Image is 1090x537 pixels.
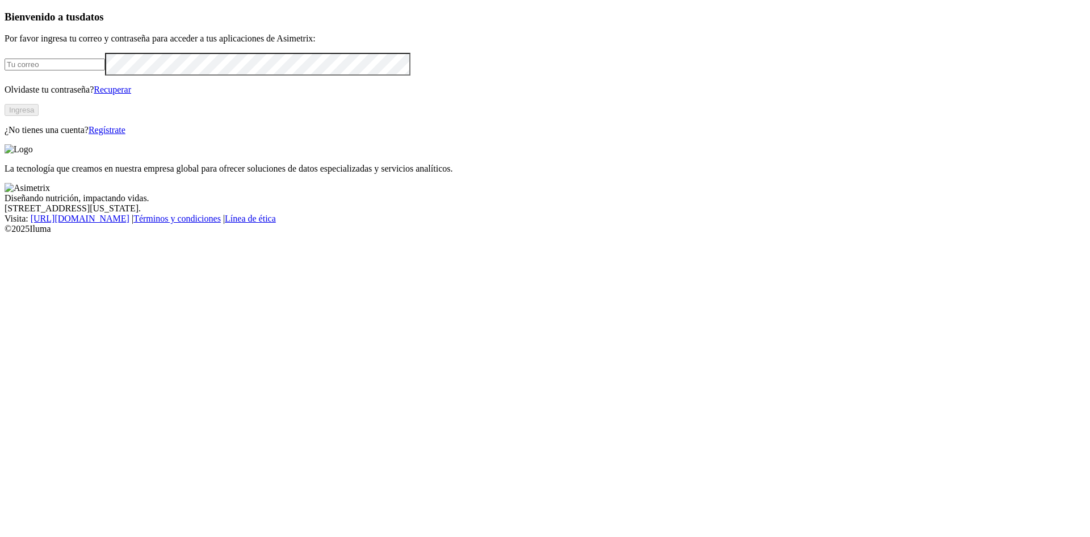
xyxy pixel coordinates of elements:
img: Asimetrix [5,183,50,193]
input: Tu correo [5,59,105,70]
p: Olvidaste tu contraseña? [5,85,1085,95]
button: Ingresa [5,104,39,116]
p: ¿No tienes una cuenta? [5,125,1085,135]
a: [URL][DOMAIN_NAME] [31,214,129,223]
div: Visita : | | [5,214,1085,224]
img: Logo [5,144,33,155]
div: [STREET_ADDRESS][US_STATE]. [5,203,1085,214]
a: Línea de ética [225,214,276,223]
a: Recuperar [94,85,131,94]
div: © 2025 Iluma [5,224,1085,234]
a: Términos y condiciones [133,214,221,223]
p: La tecnología que creamos en nuestra empresa global para ofrecer soluciones de datos especializad... [5,164,1085,174]
div: Diseñando nutrición, impactando vidas. [5,193,1085,203]
a: Regístrate [89,125,125,135]
h3: Bienvenido a tus [5,11,1085,23]
p: Por favor ingresa tu correo y contraseña para acceder a tus aplicaciones de Asimetrix: [5,34,1085,44]
span: datos [79,11,104,23]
